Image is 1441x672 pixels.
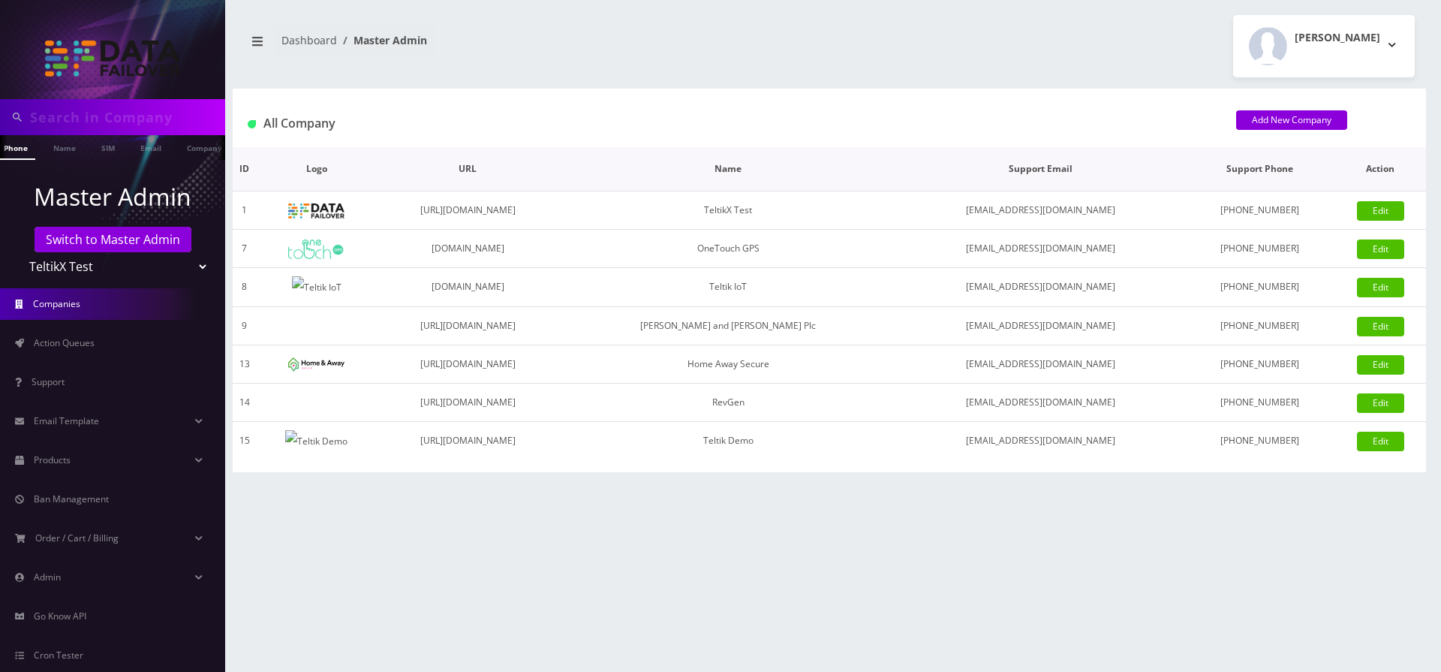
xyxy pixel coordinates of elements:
td: [PHONE_NUMBER] [1184,306,1335,345]
img: OneTouch GPS [288,240,344,259]
td: [DOMAIN_NAME] [376,230,559,268]
a: Edit [1357,201,1404,221]
td: 7 [233,230,257,268]
a: Edit [1357,240,1404,259]
td: 1 [233,191,257,230]
td: [EMAIL_ADDRESS][DOMAIN_NAME] [897,383,1184,421]
a: Add New Company [1236,110,1347,130]
a: Switch to Master Admin [35,227,191,252]
a: SIM [94,135,122,158]
td: Home Away Secure [559,345,897,383]
td: [URL][DOMAIN_NAME] [376,421,559,460]
th: URL [376,147,559,191]
td: Teltik Demo [559,421,897,460]
a: Edit [1357,355,1404,375]
td: TeltikX Test [559,191,897,230]
span: Action Queues [34,336,95,349]
button: [PERSON_NAME] [1233,15,1415,77]
td: [EMAIL_ADDRESS][DOMAIN_NAME] [897,345,1184,383]
td: [PHONE_NUMBER] [1184,191,1335,230]
span: Support [32,375,65,388]
img: Teltik IoT [292,276,341,299]
td: 14 [233,383,257,421]
li: Master Admin [337,32,427,48]
td: [EMAIL_ADDRESS][DOMAIN_NAME] [897,421,1184,460]
td: [PERSON_NAME] and [PERSON_NAME] Plc [559,306,897,345]
th: Action [1335,147,1426,191]
td: [PHONE_NUMBER] [1184,383,1335,421]
a: Name [46,135,83,158]
td: RevGen [559,383,897,421]
td: [EMAIL_ADDRESS][DOMAIN_NAME] [897,268,1184,307]
nav: breadcrumb [244,25,818,68]
th: Support Phone [1184,147,1335,191]
td: [PHONE_NUMBER] [1184,345,1335,383]
span: Order / Cart / Billing [35,532,119,544]
a: Email [133,135,169,158]
img: TeltikX Test [45,41,180,77]
a: Edit [1357,317,1404,336]
img: TeltikX Test [288,203,344,218]
td: [URL][DOMAIN_NAME] [376,383,559,421]
th: Support Email [897,147,1184,191]
td: [DOMAIN_NAME] [376,268,559,307]
img: Teltik Demo [285,430,347,453]
td: [PHONE_NUMBER] [1184,421,1335,460]
td: [EMAIL_ADDRESS][DOMAIN_NAME] [897,230,1184,268]
a: Dashboard [281,33,337,47]
td: OneTouch GPS [559,230,897,268]
a: Edit [1357,432,1404,451]
td: Teltik IoT [559,268,897,307]
a: Company [179,135,230,158]
th: ID [233,147,257,191]
td: [EMAIL_ADDRESS][DOMAIN_NAME] [897,191,1184,230]
td: [URL][DOMAIN_NAME] [376,191,559,230]
img: All Company [248,120,256,128]
td: [URL][DOMAIN_NAME] [376,345,559,383]
h2: [PERSON_NAME] [1295,32,1380,44]
th: Logo [257,147,376,191]
span: Email Template [34,414,99,427]
span: Companies [33,297,80,310]
th: Name [559,147,897,191]
span: Admin [34,571,61,583]
td: [EMAIL_ADDRESS][DOMAIN_NAME] [897,306,1184,345]
td: 8 [233,268,257,307]
span: Products [34,454,71,466]
td: [PHONE_NUMBER] [1184,268,1335,307]
td: [PHONE_NUMBER] [1184,230,1335,268]
span: Go Know API [34,610,86,622]
h1: All Company [248,116,1214,131]
span: Ban Management [34,493,109,505]
td: [URL][DOMAIN_NAME] [376,306,559,345]
td: 13 [233,345,257,383]
a: Edit [1357,278,1404,297]
td: 9 [233,306,257,345]
td: 15 [233,421,257,460]
input: Search in Company [30,103,221,131]
span: Cron Tester [34,649,83,661]
img: Home Away Secure [288,357,344,372]
a: Edit [1357,393,1404,413]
